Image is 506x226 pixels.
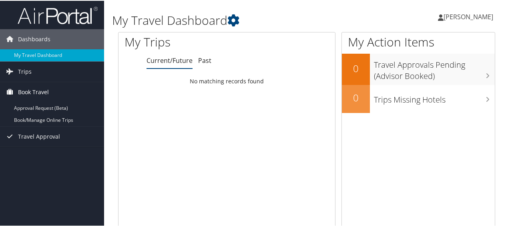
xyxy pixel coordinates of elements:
a: 0Travel Approvals Pending (Advisor Booked) [342,53,495,84]
span: Book Travel [18,81,49,101]
img: airportal-logo.png [18,5,98,24]
span: Travel Approval [18,126,60,146]
span: Trips [18,61,32,81]
h2: 0 [342,61,370,75]
a: [PERSON_NAME] [438,4,501,28]
a: 0Trips Missing Hotels [342,84,495,112]
a: Past [198,55,211,64]
td: No matching records found [118,73,335,88]
h1: My Action Items [342,33,495,50]
span: [PERSON_NAME] [444,12,493,20]
a: Current/Future [147,55,193,64]
span: Dashboards [18,28,50,48]
h3: Trips Missing Hotels [374,89,495,105]
h3: Travel Approvals Pending (Advisor Booked) [374,54,495,81]
h1: My Travel Dashboard [112,11,371,28]
h2: 0 [342,90,370,104]
h1: My Trips [124,33,239,50]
